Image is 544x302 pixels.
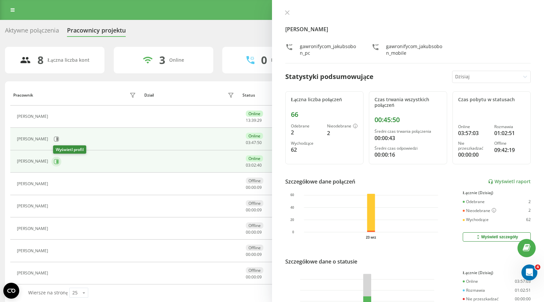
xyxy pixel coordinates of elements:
div: 03:57:03 [515,279,531,284]
div: 62 [291,146,322,154]
div: [PERSON_NAME] [17,226,50,231]
div: 2 [528,208,531,213]
span: 13 [246,117,250,123]
div: 00:00:16 [374,151,442,159]
span: 02 [251,162,256,168]
div: : : [246,185,262,190]
div: Szczegółowe dane o statusie [285,258,357,265]
div: Offline [494,141,525,146]
div: Nieodebrane [327,124,358,129]
div: : : [246,208,262,212]
div: [PERSON_NAME] [17,137,50,141]
div: Status [242,93,255,98]
div: Offline [246,200,263,206]
div: Online [169,57,184,63]
span: 00 [251,185,256,190]
div: [PERSON_NAME] [17,114,50,119]
div: [PERSON_NAME] [17,182,50,186]
div: Średni czas odpowiedzi [374,146,442,151]
div: 2 [291,128,322,136]
div: [PERSON_NAME] [17,159,50,164]
div: : : [246,140,262,145]
div: Pracownicy projektu [67,27,126,37]
div: Offline [246,267,263,273]
div: : : [246,275,262,279]
div: : : [246,118,262,123]
div: 00:00:00 [515,297,531,301]
div: [PERSON_NAME] [17,204,50,208]
span: 50 [257,140,262,145]
span: 00 [251,207,256,213]
span: 00 [246,252,250,257]
div: : : [246,230,262,235]
span: 00 [246,274,250,280]
div: 2 [528,199,531,204]
text: 23 wrz [366,236,376,239]
div: : : [246,163,262,168]
div: Dział [144,93,154,98]
a: Wyświetl raport [488,179,531,185]
div: Nie przeszkadzać [458,141,489,151]
span: 00 [246,229,250,235]
div: [PERSON_NAME] [17,271,50,275]
div: Rozmawiają [271,57,298,63]
span: 00 [251,229,256,235]
span: 00 [251,252,256,257]
span: 03 [246,140,250,145]
div: Nie przeszkadzać [463,297,499,301]
div: Aktywne połączenia [5,27,59,37]
div: 0 [261,54,267,66]
div: 00:00:00 [458,151,489,159]
div: Łączna liczba kont [47,57,89,63]
div: gawronifycom_jakubsobon_mobile [386,43,444,56]
div: Online [246,155,263,162]
div: 00:45:50 [374,116,442,124]
span: 00 [246,185,250,190]
span: 03 [246,162,250,168]
span: 39 [251,117,256,123]
div: 01:02:51 [515,288,531,293]
div: 66 [291,111,358,118]
button: Wyświetl szczegóły [463,232,531,242]
div: Pracownik [13,93,33,98]
div: Statystyki podsumowujące [285,72,374,82]
div: Rozmawia [494,124,525,129]
span: 09 [257,274,262,280]
text: 20 [290,218,294,222]
div: : : [246,252,262,257]
div: Czas trwania wszystkich połączeń [374,97,442,108]
text: 0 [292,230,294,234]
span: 00 [251,274,256,280]
div: 8 [37,54,43,66]
div: Nieodebrane [463,208,496,213]
div: Łącznie (Dzisiaj) [463,270,531,275]
span: 00 [246,207,250,213]
span: 4 [535,264,540,270]
div: Czas pobytu w statusach [458,97,525,103]
div: Łączna liczba połączeń [291,97,358,103]
div: 3 [159,54,165,66]
div: 2 [327,129,358,137]
div: 03:57:03 [458,129,489,137]
span: 09 [257,252,262,257]
div: Online [458,124,489,129]
iframe: Intercom live chat [521,264,537,280]
button: Open CMP widget [3,283,19,299]
div: [PERSON_NAME] [17,249,50,253]
div: Szczegółowe dane połączeń [285,178,355,186]
div: 09:42:19 [494,146,525,154]
div: Wychodzące [291,141,322,146]
span: 09 [257,185,262,190]
div: 25 [72,289,78,296]
div: Offline [246,245,263,251]
div: Wyświetl profil [53,145,86,154]
span: 40 [257,162,262,168]
div: Wychodzące [463,217,489,222]
div: Wyświetl szczegóły [475,234,518,240]
span: 29 [257,117,262,123]
div: gawronifycom_jakubsobon_pc [300,43,358,56]
div: Online [246,133,263,139]
div: Online [463,279,478,284]
span: 47 [251,140,256,145]
span: 09 [257,229,262,235]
